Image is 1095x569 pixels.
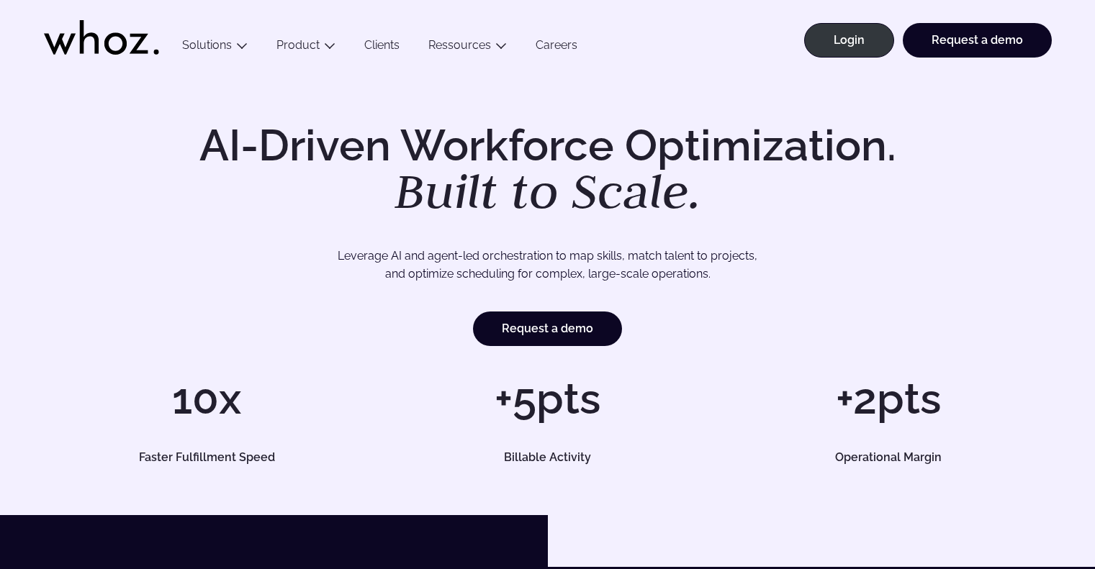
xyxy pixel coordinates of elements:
[168,38,262,58] button: Solutions
[384,377,711,420] h1: +5pts
[44,377,370,420] h1: 10x
[903,23,1052,58] a: Request a demo
[804,23,894,58] a: Login
[276,38,320,52] a: Product
[401,452,695,463] h5: Billable Activity
[521,38,592,58] a: Careers
[94,247,1001,283] p: Leverage AI and agent-led orchestration to map skills, match talent to projects, and optimize sch...
[395,159,701,222] em: Built to Scale.
[60,452,353,463] h5: Faster Fulfillment Speed
[742,452,1035,463] h5: Operational Margin
[428,38,491,52] a: Ressources
[350,38,414,58] a: Clients
[725,377,1051,420] h1: +2pts
[473,311,622,346] a: Request a demo
[414,38,521,58] button: Ressources
[262,38,350,58] button: Product
[179,124,916,216] h1: AI-Driven Workforce Optimization.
